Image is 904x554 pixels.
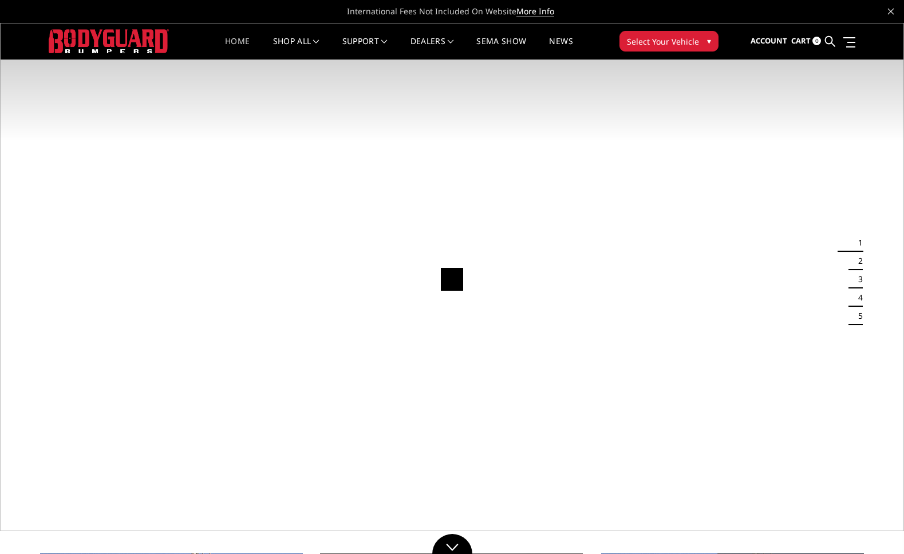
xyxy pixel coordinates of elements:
[273,37,319,60] a: shop all
[225,37,250,60] a: Home
[432,534,472,554] a: Click to Down
[791,35,811,46] span: Cart
[751,26,787,57] a: Account
[410,37,454,60] a: Dealers
[549,37,573,60] a: News
[476,37,526,60] a: SEMA Show
[627,35,699,48] span: Select Your Vehicle
[851,234,863,252] button: 1 of 5
[851,252,863,270] button: 2 of 5
[707,35,711,47] span: ▾
[851,288,863,307] button: 4 of 5
[516,6,554,17] a: More Info
[791,26,821,57] a: Cart 0
[49,29,169,53] img: BODYGUARD BUMPERS
[812,37,821,45] span: 0
[342,37,388,60] a: Support
[751,35,787,46] span: Account
[851,307,863,325] button: 5 of 5
[851,270,863,288] button: 3 of 5
[619,31,719,52] button: Select Your Vehicle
